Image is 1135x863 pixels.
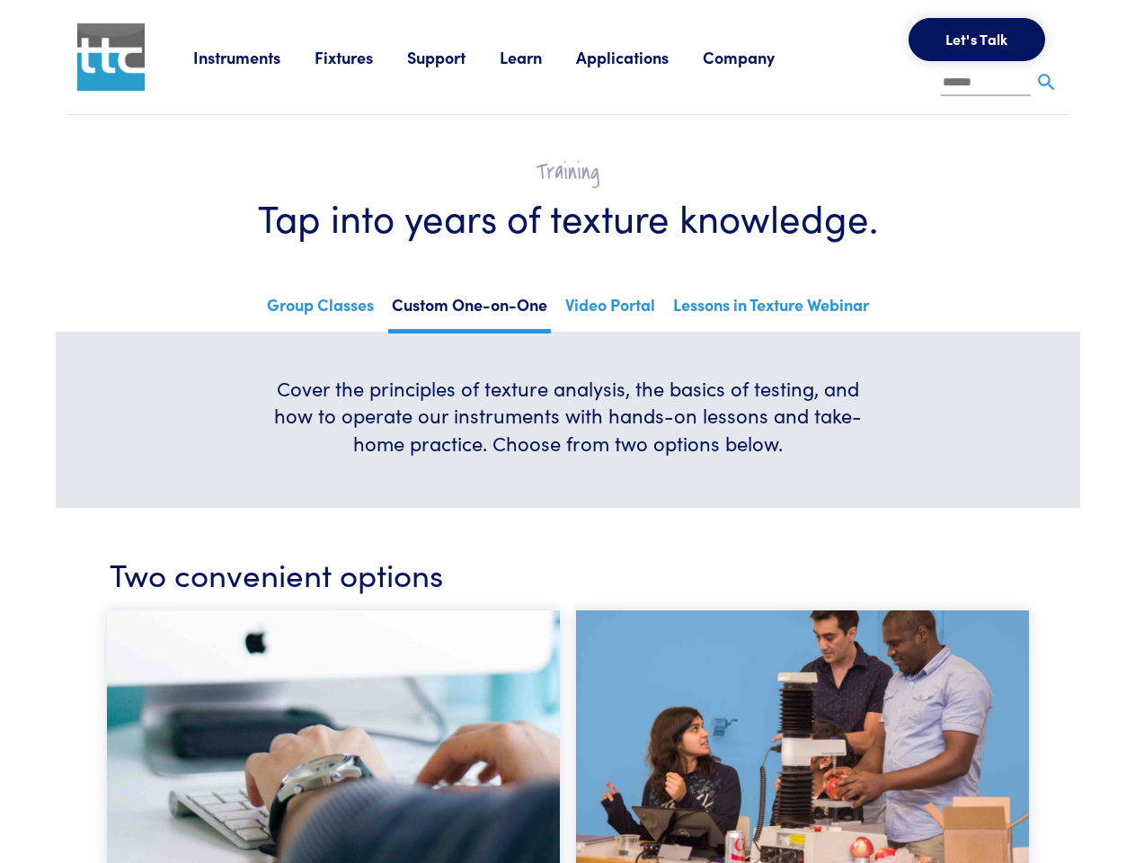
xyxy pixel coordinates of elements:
h1: Tap into years of texture knowledge. [110,193,1026,241]
a: Applications [576,46,703,68]
h2: Training [110,158,1026,186]
a: Video Portal [562,289,659,329]
a: Custom One-on-One [388,289,551,334]
a: Support [407,46,500,68]
img: ttc_logo_1x1_v1.0.png [77,23,145,91]
a: Learn [500,46,576,68]
a: Instruments [193,46,315,68]
h3: Two convenient options [110,551,1026,595]
a: Lessons in Texture Webinar [669,289,873,329]
a: Company [703,46,809,68]
a: Group Classes [263,289,377,329]
button: Let's Talk [909,18,1045,61]
h6: Cover the principles of texture analysis, the basics of testing, and how to operate our instrumen... [266,375,870,458]
a: Fixtures [315,46,407,68]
